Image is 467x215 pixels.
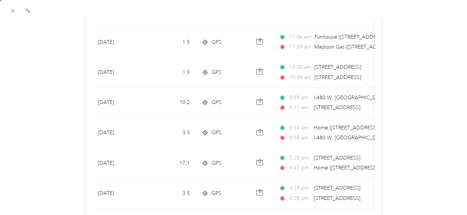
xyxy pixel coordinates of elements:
td: 17.1 [147,148,196,178]
span: 10:00 am [289,63,311,71]
span: 8:59 am [289,94,310,102]
span: 5:47 pm [289,164,310,172]
td: 1.5 [147,27,196,57]
span: [STREET_ADDRESS] [314,74,361,80]
span: [STREET_ADDRESS] [314,64,361,70]
span: 8:54 am [289,124,310,132]
span: GPS [211,38,221,46]
td: [DATE] [92,57,147,87]
td: [DATE] [92,88,147,118]
span: 4:28 pm [289,194,310,203]
span: 11:06 am [289,33,311,41]
span: [STREET_ADDRESS] [314,155,360,161]
td: [DATE] [92,148,147,178]
span: Funhouse ([STREET_ADDRESS]) [314,34,388,40]
span: Madison Gas ([STREET_ADDRESS]) [314,44,396,50]
td: 1.5 [147,57,196,87]
span: 10:04 am [289,74,311,82]
span: [STREET_ADDRESS] [314,185,360,191]
span: 5:20 pm [289,154,310,162]
span: [STREET_ADDRESS] [314,104,360,111]
td: 10.2 [147,88,196,118]
span: GPS [211,98,221,107]
span: GPS [211,129,221,137]
span: 11:09 am [289,43,311,51]
span: 4:19 pm [289,184,310,192]
span: I-480 W, [GEOGRAPHIC_DATA], [GEOGRAPHIC_DATA] [314,94,443,101]
td: [DATE] [92,27,147,57]
span: GPS [211,159,221,167]
span: [STREET_ADDRESS] [314,195,360,201]
span: 8:58 am [289,134,310,142]
span: GPS [211,189,221,197]
span: I-480 W, [GEOGRAPHIC_DATA], [GEOGRAPHIC_DATA] [314,135,443,141]
td: [DATE] [92,178,147,208]
td: 3.5 [147,178,196,208]
td: 3.3 [147,118,196,148]
td: [DATE] [92,118,147,148]
span: GPS [211,68,221,76]
span: 9:11 am [289,104,310,112]
iframe: Everlance-gr Chat Button Frame [426,174,467,215]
